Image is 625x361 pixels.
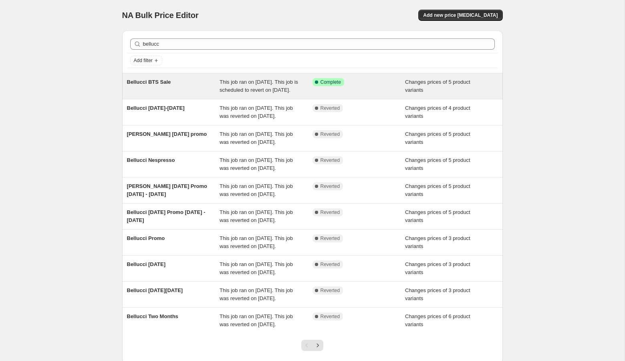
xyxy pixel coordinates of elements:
span: Bellucci Two Months [127,313,178,319]
span: Bellucci [DATE] [127,261,166,267]
span: Bellucci [DATE][DATE] [127,287,183,293]
span: NA Bulk Price Editor [122,11,199,20]
span: This job ran on [DATE]. This job was reverted on [DATE]. [220,261,293,275]
span: Changes prices of 4 product variants [405,105,470,119]
button: Next [312,340,323,351]
span: Changes prices of 6 product variants [405,313,470,327]
button: Add new price [MEDICAL_DATA] [418,10,502,21]
span: Changes prices of 5 product variants [405,157,470,171]
span: Reverted [321,287,340,294]
span: Changes prices of 3 product variants [405,261,470,275]
span: Complete [321,79,341,85]
span: This job ran on [DATE]. This job was reverted on [DATE]. [220,183,293,197]
span: Bellucci [DATE]-[DATE] [127,105,185,111]
span: Reverted [321,313,340,320]
span: Add new price [MEDICAL_DATA] [423,12,498,18]
span: Reverted [321,183,340,190]
span: Changes prices of 5 product variants [405,79,470,93]
span: Reverted [321,209,340,216]
span: Changes prices of 3 product variants [405,287,470,301]
span: This job ran on [DATE]. This job was reverted on [DATE]. [220,131,293,145]
span: This job ran on [DATE]. This job was reverted on [DATE]. [220,105,293,119]
span: Reverted [321,261,340,268]
span: Reverted [321,131,340,137]
span: Changes prices of 5 product variants [405,131,470,145]
span: This job ran on [DATE]. This job was reverted on [DATE]. [220,313,293,327]
span: Bellucci [DATE] Promo [DATE] - [DATE] [127,209,206,223]
span: [PERSON_NAME] [DATE] Promo [DATE] - [DATE] [127,183,208,197]
span: This job ran on [DATE]. This job was reverted on [DATE]. [220,287,293,301]
span: Reverted [321,157,340,163]
nav: Pagination [301,340,323,351]
span: Bellucci Promo [127,235,165,241]
span: This job ran on [DATE]. This job was reverted on [DATE]. [220,157,293,171]
span: Bellucci Nespresso [127,157,175,163]
span: Changes prices of 5 product variants [405,209,470,223]
span: This job ran on [DATE]. This job is scheduled to revert on [DATE]. [220,79,298,93]
span: Reverted [321,235,340,242]
span: This job ran on [DATE]. This job was reverted on [DATE]. [220,209,293,223]
span: Changes prices of 3 product variants [405,235,470,249]
span: This job ran on [DATE]. This job was reverted on [DATE]. [220,235,293,249]
span: Changes prices of 5 product variants [405,183,470,197]
span: Reverted [321,105,340,111]
button: Add filter [130,56,162,65]
span: Bellucci BTS Sale [127,79,171,85]
span: Add filter [134,57,153,64]
span: [PERSON_NAME] [DATE] promo [127,131,207,137]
